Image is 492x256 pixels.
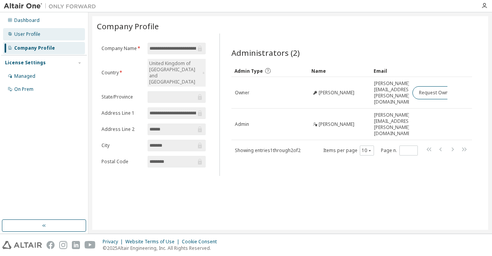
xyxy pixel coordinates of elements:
img: altair_logo.svg [2,241,42,249]
img: facebook.svg [47,241,55,249]
label: Country [101,70,143,76]
div: Privacy [103,239,125,245]
button: 10 [362,147,372,154]
div: License Settings [5,60,46,66]
div: User Profile [14,31,40,37]
span: [PERSON_NAME] [319,90,354,96]
label: Company Name [101,45,143,52]
img: youtube.svg [85,241,96,249]
div: Website Terms of Use [125,239,182,245]
p: © 2025 Altair Engineering, Inc. All Rights Reserved. [103,245,221,251]
div: Managed [14,73,35,79]
div: Email [374,65,406,77]
div: On Prem [14,86,33,92]
button: Request Owner Change [412,86,477,99]
label: Postal Code [101,159,143,165]
span: Showing entries 1 through 2 of 2 [235,147,301,154]
span: Admin Type [234,68,263,74]
span: Company Profile [97,21,159,32]
label: Address Line 1 [101,110,143,116]
div: United Kingdom of [GEOGRAPHIC_DATA] and [GEOGRAPHIC_DATA] [148,59,201,86]
div: Name [311,65,368,77]
div: Company Profile [14,45,55,51]
span: Owner [235,90,249,96]
span: [PERSON_NAME][EMAIL_ADDRESS][PERSON_NAME][DOMAIN_NAME] [374,112,413,137]
label: Address Line 2 [101,126,143,132]
div: Dashboard [14,17,40,23]
span: Page n. [381,146,418,156]
span: Administrators (2) [231,47,300,58]
label: State/Province [101,94,143,100]
div: United Kingdom of [GEOGRAPHIC_DATA] and [GEOGRAPHIC_DATA] [148,59,205,87]
span: Items per page [323,146,374,156]
span: [PERSON_NAME] [319,121,354,127]
img: instagram.svg [59,241,67,249]
label: City [101,142,143,149]
img: Altair One [4,2,100,10]
div: Cookie Consent [182,239,221,245]
span: Admin [235,121,249,127]
span: [PERSON_NAME][EMAIL_ADDRESS][PERSON_NAME][DOMAIN_NAME] [374,80,413,105]
img: linkedin.svg [72,241,80,249]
